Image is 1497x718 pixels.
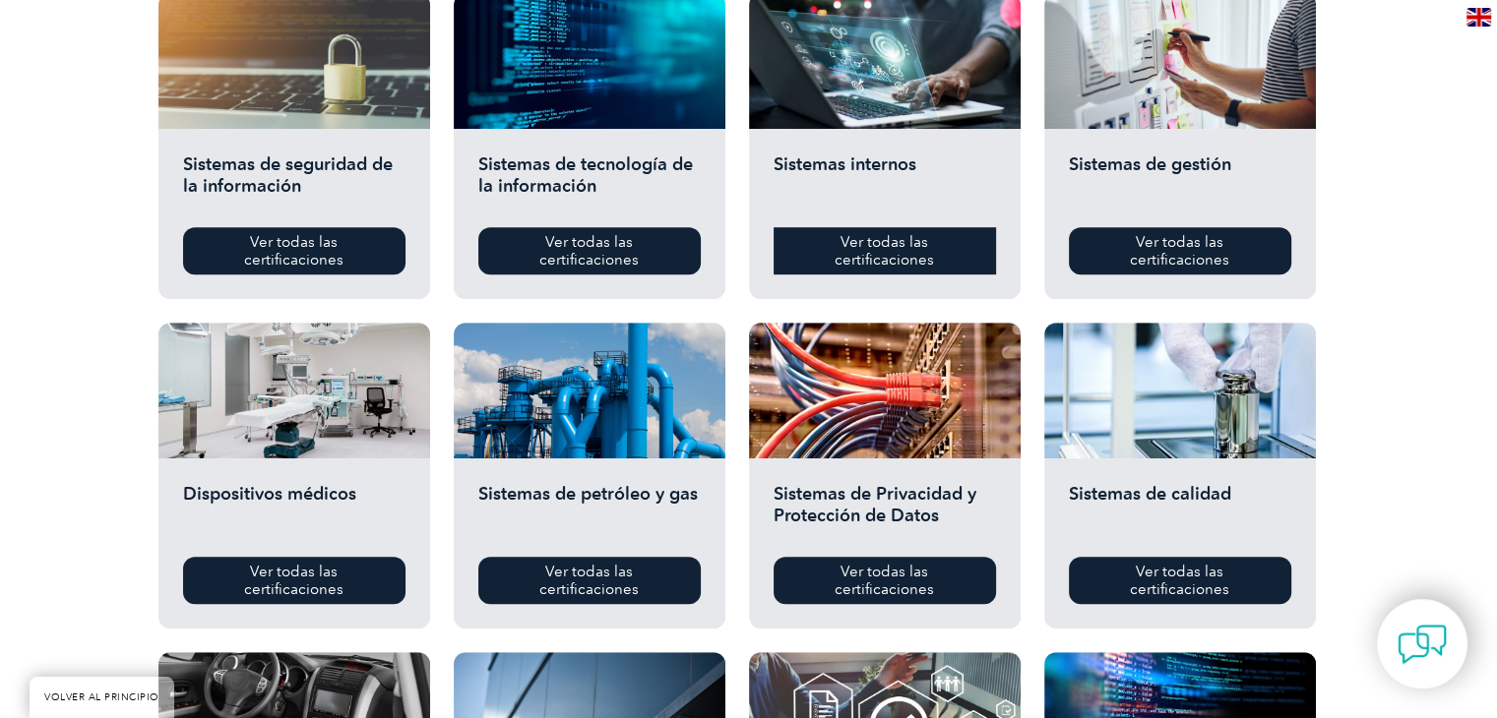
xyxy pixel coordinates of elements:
[539,563,639,598] font: Ver todas las certificaciones
[183,557,405,604] a: Ver todas las certificaciones
[244,233,343,269] font: Ver todas las certificaciones
[1130,563,1229,598] font: Ver todas las certificaciones
[1398,620,1447,669] img: contact-chat.png
[1466,8,1491,27] img: en
[44,691,159,703] font: VOLVER AL PRINCIPIO
[539,233,639,269] font: Ver todas las certificaciones
[1069,153,1231,175] font: Sistemas de gestión
[774,227,996,274] a: Ver todas las certificaciones
[774,483,976,526] font: Sistemas de Privacidad y Protección de Datos
[183,153,393,197] font: Sistemas de seguridad de la información
[244,563,343,598] font: Ver todas las certificaciones
[1069,483,1231,505] font: Sistemas de calidad
[1069,227,1291,274] a: Ver todas las certificaciones
[30,677,174,718] a: VOLVER AL PRINCIPIO
[774,557,996,604] a: Ver todas las certificaciones
[774,153,916,175] font: Sistemas internos
[478,557,701,604] a: Ver todas las certificaciones
[1130,233,1229,269] font: Ver todas las certificaciones
[183,483,356,505] font: Dispositivos médicos
[835,563,934,598] font: Ver todas las certificaciones
[1069,557,1291,604] a: Ver todas las certificaciones
[835,233,934,269] font: Ver todas las certificaciones
[478,153,693,197] font: Sistemas de tecnología de la información
[478,483,698,505] font: Sistemas de petróleo y gas
[183,227,405,274] a: Ver todas las certificaciones
[478,227,701,274] a: Ver todas las certificaciones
